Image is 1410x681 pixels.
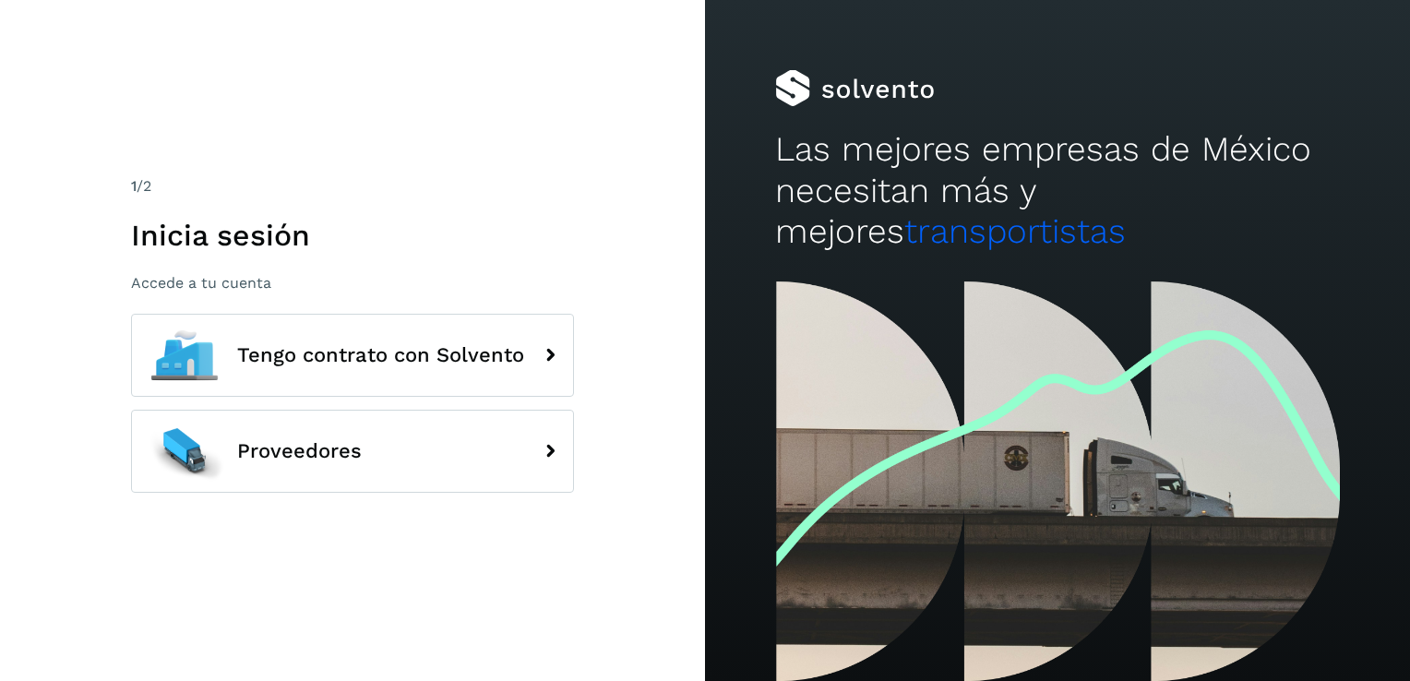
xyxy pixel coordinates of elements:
span: transportistas [904,211,1126,251]
span: Tengo contrato con Solvento [237,344,524,366]
button: Tengo contrato con Solvento [131,314,574,397]
h2: Las mejores empresas de México necesitan más y mejores [775,129,1339,252]
div: /2 [131,175,574,197]
span: 1 [131,177,137,195]
p: Accede a tu cuenta [131,274,574,292]
h1: Inicia sesión [131,218,574,253]
button: Proveedores [131,410,574,493]
span: Proveedores [237,440,362,462]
